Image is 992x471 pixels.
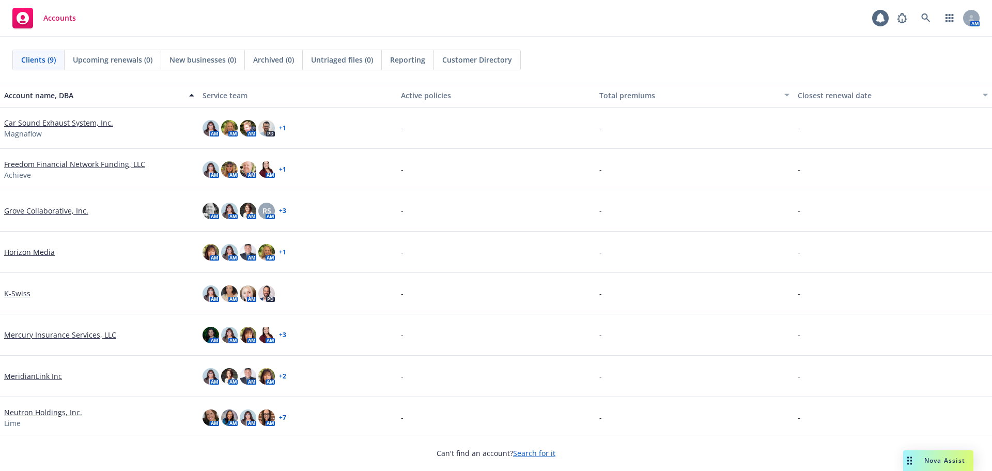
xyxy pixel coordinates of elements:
[397,83,595,108] button: Active policies
[221,203,238,219] img: photo
[221,285,238,302] img: photo
[258,244,275,261] img: photo
[4,418,21,429] span: Lime
[798,247,800,257] span: -
[203,203,219,219] img: photo
[4,247,55,257] a: Horizon Media
[401,164,404,175] span: -
[595,83,794,108] button: Total premiums
[798,164,800,175] span: -
[240,327,256,343] img: photo
[258,368,275,385] img: photo
[892,8,912,28] a: Report a Bug
[221,120,238,136] img: photo
[798,205,800,216] span: -
[203,120,219,136] img: photo
[221,244,238,261] img: photo
[221,327,238,343] img: photo
[203,327,219,343] img: photo
[203,161,219,178] img: photo
[401,123,404,133] span: -
[798,90,977,101] div: Closest renewal date
[21,54,56,65] span: Clients (9)
[258,285,275,302] img: photo
[311,54,373,65] span: Untriaged files (0)
[253,54,294,65] span: Archived (0)
[4,288,30,299] a: K-Swiss
[4,159,145,170] a: Freedom Financial Network Funding, LLC
[4,205,88,216] a: Grove Collaborative, Inc.
[798,412,800,423] span: -
[258,161,275,178] img: photo
[169,54,236,65] span: New businesses (0)
[240,244,256,261] img: photo
[279,332,286,338] a: + 3
[401,371,404,382] span: -
[240,203,256,219] img: photo
[794,83,992,108] button: Closest renewal date
[798,329,800,340] span: -
[4,117,113,128] a: Car Sound Exhaust System, Inc.
[599,247,602,257] span: -
[203,90,393,101] div: Service team
[437,448,555,459] span: Can't find an account?
[43,14,76,22] span: Accounts
[4,371,62,382] a: MeridianLink Inc
[240,368,256,385] img: photo
[198,83,397,108] button: Service team
[240,161,256,178] img: photo
[279,166,286,173] a: + 1
[4,170,31,180] span: Achieve
[401,412,404,423] span: -
[279,249,286,255] a: + 1
[401,205,404,216] span: -
[4,407,82,418] a: Neutron Holdings, Inc.
[798,123,800,133] span: -
[279,208,286,214] a: + 3
[203,368,219,385] img: photo
[8,4,80,33] a: Accounts
[599,329,602,340] span: -
[599,205,602,216] span: -
[203,409,219,426] img: photo
[221,409,238,426] img: photo
[916,8,936,28] a: Search
[599,90,778,101] div: Total premiums
[939,8,960,28] a: Switch app
[221,161,238,178] img: photo
[401,329,404,340] span: -
[599,123,602,133] span: -
[258,120,275,136] img: photo
[924,456,965,465] span: Nova Assist
[401,90,591,101] div: Active policies
[258,409,275,426] img: photo
[798,288,800,299] span: -
[442,54,512,65] span: Customer Directory
[203,285,219,302] img: photo
[599,288,602,299] span: -
[240,120,256,136] img: photo
[4,90,183,101] div: Account name, DBA
[903,450,916,471] div: Drag to move
[279,125,286,131] a: + 1
[401,247,404,257] span: -
[903,450,973,471] button: Nova Assist
[4,329,116,340] a: Mercury Insurance Services, LLC
[221,368,238,385] img: photo
[599,371,602,382] span: -
[599,412,602,423] span: -
[390,54,425,65] span: Reporting
[599,164,602,175] span: -
[262,205,271,216] span: RS
[513,448,555,458] a: Search for it
[798,371,800,382] span: -
[4,128,42,139] span: Magnaflow
[279,415,286,421] a: + 7
[73,54,152,65] span: Upcoming renewals (0)
[240,285,256,302] img: photo
[279,373,286,379] a: + 2
[203,244,219,261] img: photo
[258,327,275,343] img: photo
[240,409,256,426] img: photo
[401,288,404,299] span: -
